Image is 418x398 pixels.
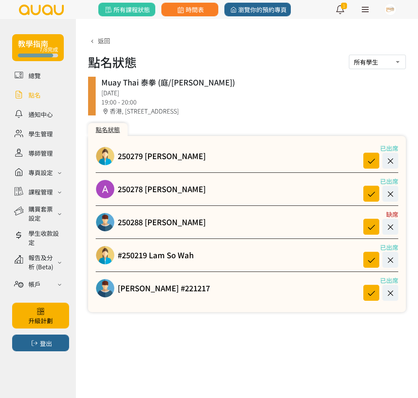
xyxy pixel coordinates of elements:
span: 1 [341,3,347,9]
h1: 點名狀態 [88,53,137,71]
div: [DATE] [101,88,400,97]
img: logo.svg [18,5,65,15]
div: 已出席 [356,243,398,252]
span: 時間表 [176,5,203,14]
div: 點名狀態 [88,123,128,136]
div: 課程管理 [28,187,53,196]
a: 瀏覽你的預約專頁 [224,3,291,16]
div: 缺席 [356,210,398,219]
div: 已出席 [356,276,398,285]
a: 250278 [PERSON_NAME] [118,183,206,195]
div: 購買套票設定 [28,204,55,223]
div: 已出席 [356,177,398,186]
div: Muay Thai 泰拳 (庭/[PERSON_NAME]) [101,77,400,88]
div: 報告及分析 (Beta) [28,253,55,271]
div: 19:00 - 20:00 [101,97,400,106]
div: 已出席 [356,144,398,153]
span: 返回 [98,36,110,45]
a: 返回 [88,36,110,45]
a: [PERSON_NAME] #221217 [118,283,210,294]
a: 250288 [PERSON_NAME] [118,216,206,228]
a: 時間表 [161,3,218,16]
span: 所有課程狀態 [104,5,150,14]
a: 250279 [PERSON_NAME] [118,150,206,162]
div: 專頁設定 [28,168,53,177]
a: 升級計劃 [12,303,69,329]
a: #250219 Lam So Wah [118,250,194,261]
button: 登出 [12,335,69,351]
div: 帳戶 [28,280,41,289]
div: 香港, [STREET_ADDRESS] [101,106,400,115]
span: 瀏覽你的預約專頁 [229,5,287,14]
a: 所有課程狀態 [98,3,155,16]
